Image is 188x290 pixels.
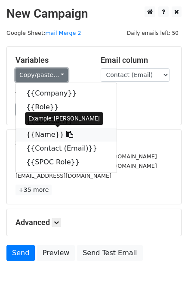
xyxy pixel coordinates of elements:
small: [PERSON_NAME][EMAIL_ADDRESS][DOMAIN_NAME] [15,153,157,160]
h5: Variables [15,56,88,65]
a: Preview [37,245,75,261]
a: mail Merge 2 [45,30,81,36]
span: Daily emails left: 50 [124,28,182,38]
small: Google Sheet: [6,30,81,36]
iframe: Chat Widget [145,249,188,290]
div: Example: [PERSON_NAME] [25,112,103,125]
h5: Email column [101,56,173,65]
a: Send [6,245,35,261]
a: Daily emails left: 50 [124,30,182,36]
a: {{Role}} [16,100,117,114]
a: Send Test Email [77,245,142,261]
small: [PERSON_NAME][EMAIL_ADDRESS][DOMAIN_NAME] [15,163,157,169]
small: [EMAIL_ADDRESS][DOMAIN_NAME] [15,173,111,179]
a: {{SPOC Role}} [16,155,117,169]
a: +35 more [15,185,52,195]
a: Copy/paste... [15,68,68,82]
a: {{Name}} [16,128,117,142]
h5: Advanced [15,218,173,227]
a: {{Contact (Email)}} [16,142,117,155]
a: {{Company}} [16,86,117,100]
a: {{Location}} [16,114,117,128]
h2: New Campaign [6,6,182,21]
